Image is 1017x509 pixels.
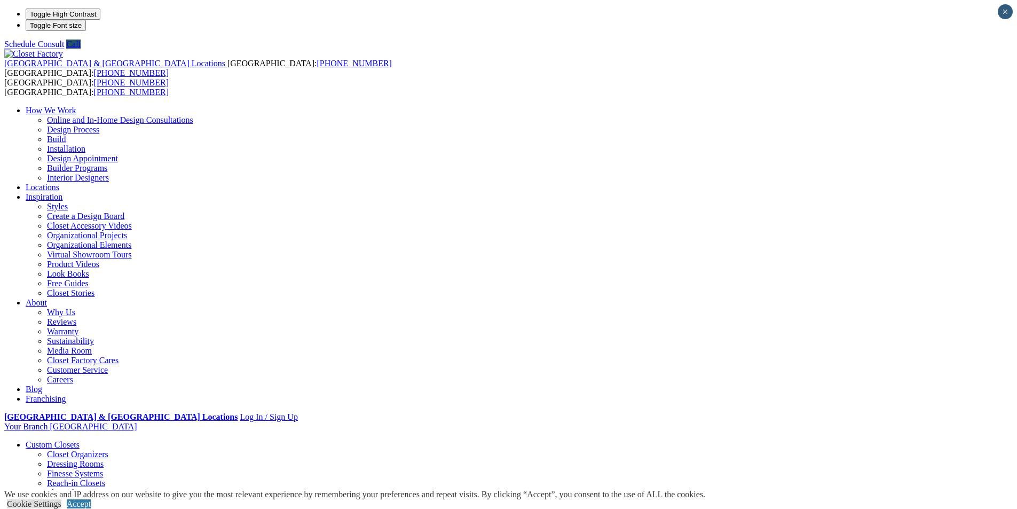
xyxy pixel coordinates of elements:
[47,260,99,269] a: Product Videos
[30,10,96,18] span: Toggle High Contrast
[47,115,193,124] a: Online and In-Home Design Consultations
[47,459,104,468] a: Dressing Rooms
[26,20,86,31] button: Toggle Font size
[47,356,119,365] a: Closet Factory Cares
[47,135,66,144] a: Build
[47,173,109,182] a: Interior Designers
[47,231,127,240] a: Organizational Projects
[26,9,100,20] button: Toggle High Contrast
[30,21,82,29] span: Toggle Font size
[26,440,80,449] a: Custom Closets
[47,488,91,497] a: Shoe Closets
[47,144,85,153] a: Installation
[47,221,132,230] a: Closet Accessory Videos
[26,192,62,201] a: Inspiration
[47,125,99,134] a: Design Process
[4,78,169,97] span: [GEOGRAPHIC_DATA]: [GEOGRAPHIC_DATA]:
[47,269,89,278] a: Look Books
[47,288,94,297] a: Closet Stories
[47,202,68,211] a: Styles
[47,212,124,221] a: Create a Design Board
[47,327,78,336] a: Warranty
[47,365,108,374] a: Customer Service
[26,298,47,307] a: About
[26,106,76,115] a: How We Work
[47,308,75,317] a: Why Us
[4,59,225,68] span: [GEOGRAPHIC_DATA] & [GEOGRAPHIC_DATA] Locations
[47,279,89,288] a: Free Guides
[47,346,92,355] a: Media Room
[4,59,227,68] a: [GEOGRAPHIC_DATA] & [GEOGRAPHIC_DATA] Locations
[47,336,94,346] a: Sustainability
[4,40,64,49] a: Schedule Consult
[66,40,81,49] a: Call
[47,317,76,326] a: Reviews
[317,59,391,68] a: [PHONE_NUMBER]
[26,385,42,394] a: Blog
[67,499,91,508] a: Accept
[47,375,73,384] a: Careers
[94,78,169,87] a: [PHONE_NUMBER]
[4,422,137,431] a: Your Branch [GEOGRAPHIC_DATA]
[47,163,107,173] a: Builder Programs
[47,250,132,259] a: Virtual Showroom Tours
[4,412,238,421] a: [GEOGRAPHIC_DATA] & [GEOGRAPHIC_DATA] Locations
[26,394,66,403] a: Franchising
[998,4,1013,19] button: Close
[94,88,169,97] a: [PHONE_NUMBER]
[4,49,63,59] img: Closet Factory
[4,59,392,77] span: [GEOGRAPHIC_DATA]: [GEOGRAPHIC_DATA]:
[4,490,705,499] div: We use cookies and IP address on our website to give you the most relevant experience by remember...
[4,422,48,431] span: Your Branch
[94,68,169,77] a: [PHONE_NUMBER]
[47,479,105,488] a: Reach-in Closets
[47,154,118,163] a: Design Appointment
[26,183,59,192] a: Locations
[7,499,61,508] a: Cookie Settings
[47,240,131,249] a: Organizational Elements
[47,469,103,478] a: Finesse Systems
[240,412,297,421] a: Log In / Sign Up
[47,450,108,459] a: Closet Organizers
[50,422,137,431] span: [GEOGRAPHIC_DATA]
